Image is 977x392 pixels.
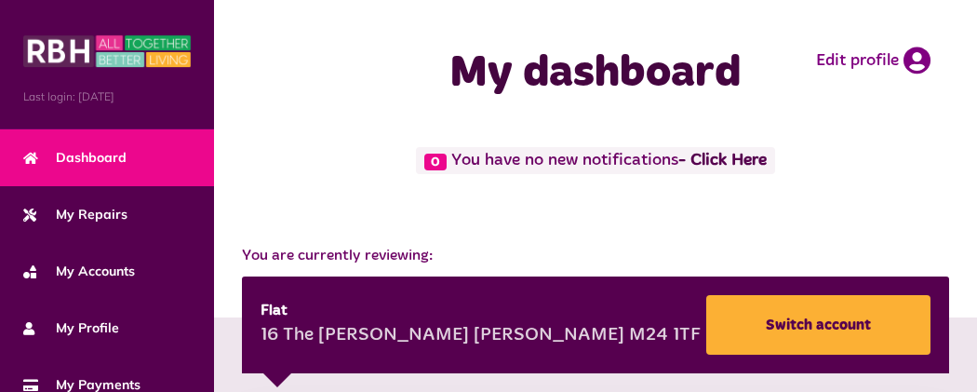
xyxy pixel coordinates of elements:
[424,154,447,170] span: 0
[706,295,930,355] a: Switch account
[23,318,119,338] span: My Profile
[816,47,930,74] a: Edit profile
[261,300,701,322] div: Flat
[23,88,191,105] span: Last login: [DATE]
[23,33,191,70] img: MyRBH
[416,147,774,174] span: You have no new notifications
[678,153,767,169] a: - Click Here
[302,47,889,101] h1: My dashboard
[242,245,949,267] span: You are currently reviewing:
[23,205,127,224] span: My Repairs
[23,148,127,168] span: Dashboard
[23,262,135,281] span: My Accounts
[261,322,701,350] div: 16 The [PERSON_NAME] [PERSON_NAME] M24 1TF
